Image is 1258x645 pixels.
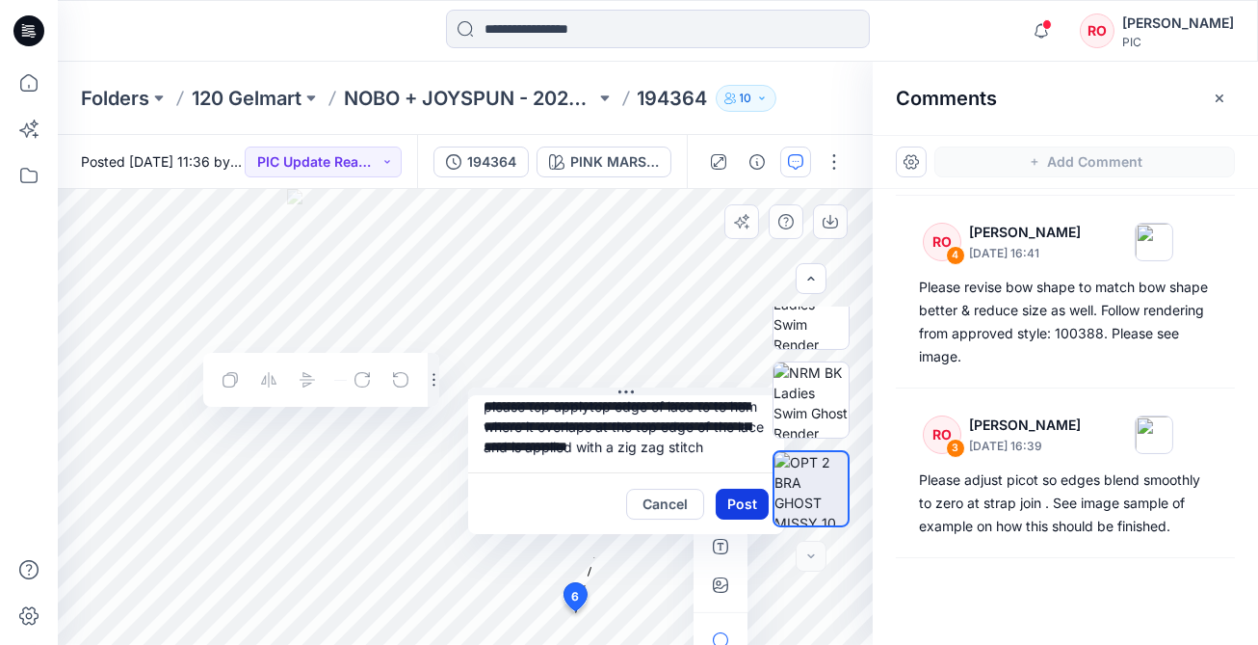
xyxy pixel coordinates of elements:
[1122,35,1234,49] div: PIC
[467,151,516,173] div: 194364
[969,244,1081,263] p: [DATE] 16:41
[923,416,961,454] div: RO
[81,151,245,172] span: Posted [DATE] 11:36 by
[626,489,704,520] button: Cancel
[740,88,752,109] p: 10
[934,147,1235,177] button: Add Comment
[946,246,965,265] div: 4
[572,588,580,605] span: 6
[570,151,659,173] div: PINK MARSHMALLOW
[896,87,997,110] h2: Comments
[773,363,849,438] img: NRM BK Ladies Swim Ghost Render
[81,85,149,112] a: Folders
[716,85,776,112] button: 10
[774,452,848,525] img: OPT 2 BRA GHOST MISSY 10
[716,489,769,520] button: Post
[969,221,1081,244] p: [PERSON_NAME]
[946,439,965,458] div: 3
[773,274,849,349] img: NRM SD Ladies Swim Render
[192,85,301,112] a: 120 Gelmart
[919,469,1212,538] div: Please adjust picot so edges blend smoothly to zero at strap join . See image sample of example o...
[923,223,961,261] div: RO
[537,147,671,177] button: PINK MARSHMALLOW
[969,437,1081,456] p: [DATE] 16:39
[638,85,708,112] p: 194364
[919,276,1212,368] div: Please revise bow shape to match bow shape better & reduce size as well. Follow rendering from ap...
[433,147,529,177] button: 194364
[969,414,1081,437] p: [PERSON_NAME]
[1080,13,1114,48] div: RO
[344,85,595,112] a: NOBO + JOYSPUN - 20250912_120_GC
[742,147,773,177] button: Details
[1122,12,1234,35] div: [PERSON_NAME]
